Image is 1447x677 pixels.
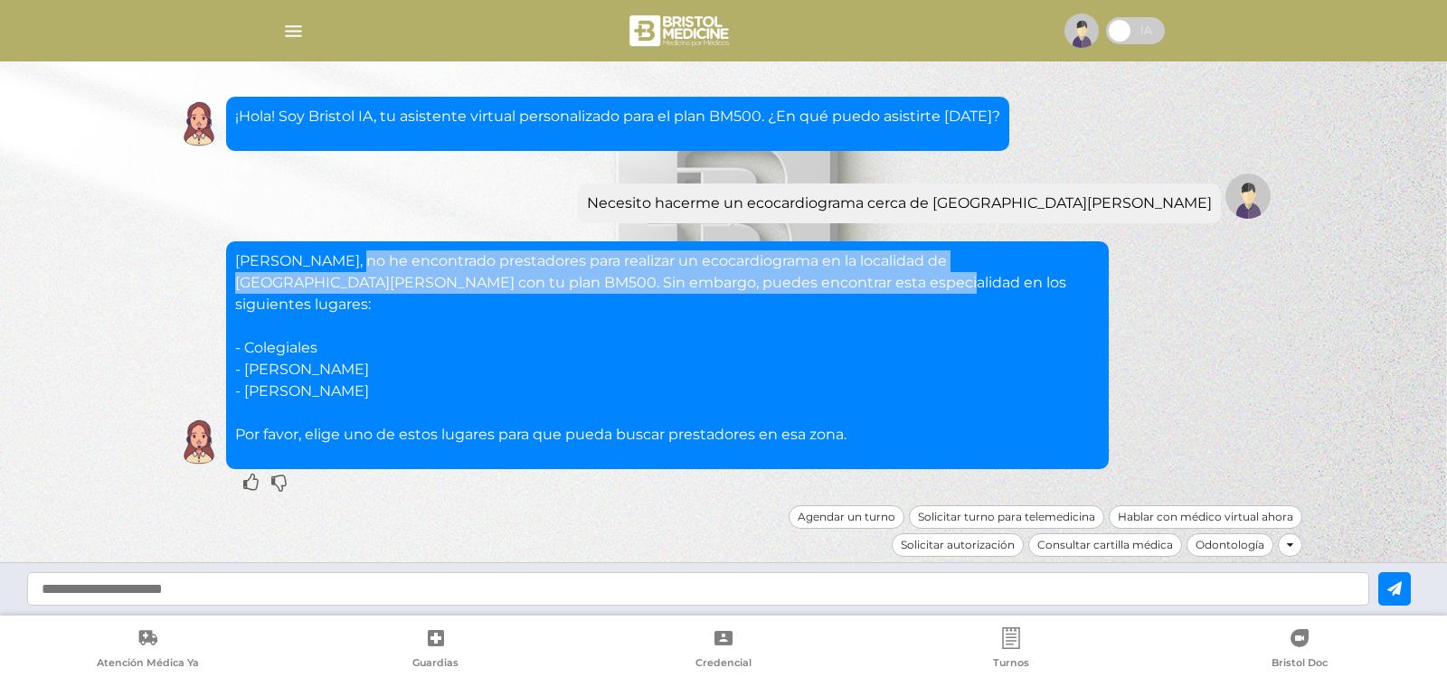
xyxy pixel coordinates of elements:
a: Turnos [867,627,1155,673]
p: ¡Hola! Soy Bristol IA, tu asistente virtual personalizado para el plan BM500. ¿En qué puedo asist... [235,106,1000,127]
span: Guardias [412,656,459,672]
p: [PERSON_NAME], no he encontrado prestadores para realizar un ecocardiograma en la localidad de [G... [235,250,1100,446]
span: Atención Médica Ya [97,656,199,672]
a: Atención Médica Ya [4,627,291,673]
div: Necesito hacerme un ecocardiograma cerca de [GEOGRAPHIC_DATA][PERSON_NAME] [587,193,1212,214]
img: bristol-medicine-blanco.png [627,9,734,52]
span: Turnos [993,656,1029,672]
div: Hablar con médico virtual ahora [1109,505,1302,529]
span: Bristol Doc [1272,656,1328,672]
div: Solicitar autorización [892,533,1024,557]
img: Cober_menu-lines-white.svg [282,20,305,42]
div: Agendar un turno [789,505,904,529]
img: Cober IA [176,101,222,146]
a: Guardias [291,627,579,673]
img: Cober IA [176,419,222,465]
span: Credencial [695,656,752,672]
img: Tu imagen [1225,174,1271,219]
img: profile-placeholder.svg [1064,14,1099,48]
div: Odontología [1187,533,1273,557]
div: Solicitar turno para telemedicina [909,505,1104,529]
div: Consultar cartilla médica [1028,533,1182,557]
a: Bristol Doc [1156,627,1443,673]
a: Credencial [580,627,867,673]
